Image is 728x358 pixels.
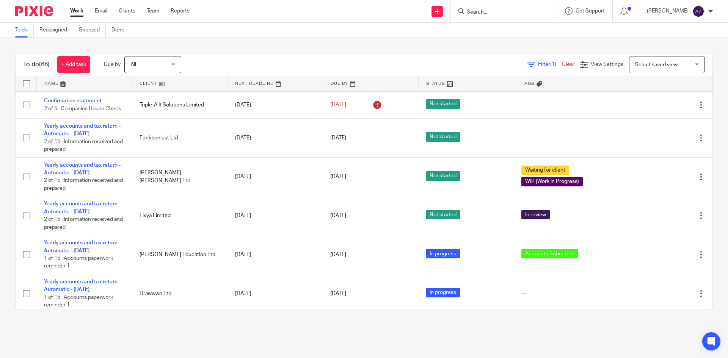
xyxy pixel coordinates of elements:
span: [DATE] [330,213,346,218]
a: To do [15,23,34,38]
td: [DATE] [227,274,323,313]
img: Pixie [15,6,53,16]
span: Accounts Submitted [521,249,578,258]
span: Not started [426,210,460,219]
span: (66) [39,61,50,67]
td: [DATE] [227,118,323,157]
img: svg%3E [692,5,704,17]
span: [DATE] [330,135,346,141]
td: Funktionlust Ltd [132,118,227,157]
span: WIP (Work in Progress) [521,177,583,186]
span: [DATE] [330,102,346,108]
span: 1 of 15 · Accounts paperwork reminder 1 [44,295,113,308]
td: [DATE] [227,91,323,118]
span: (1) [550,62,556,67]
span: [DATE] [330,291,346,296]
span: Waiting for client [521,166,569,175]
span: Tags [522,81,535,86]
span: 2 of 15 · Information received and prepared [44,217,123,230]
a: Clear [562,62,574,67]
a: Done [111,23,130,38]
td: [PERSON_NAME] Education Ltd [132,235,227,274]
p: Due by [104,61,121,68]
div: --- [521,290,609,297]
span: 1 of 15 · Accounts paperwork reminder 1 [44,256,113,269]
span: Get Support [576,8,605,14]
a: Reports [171,7,190,15]
a: Team [147,7,159,15]
td: [DATE] [227,235,323,274]
td: [DATE] [227,196,323,235]
h1: To do [23,61,50,69]
span: In progress [426,249,460,258]
span: 2 of 5 · Companies House Check [44,106,121,111]
td: [PERSON_NAME] [PERSON_NAME] Ltd [132,157,227,196]
span: In progress [426,288,460,297]
span: All [130,62,136,67]
span: Filter [538,62,562,67]
td: Triple-A It Solutions Limited [132,91,227,118]
input: Search [466,9,534,16]
span: [DATE] [330,174,346,180]
a: Clients [119,7,135,15]
p: [PERSON_NAME] [647,7,689,15]
a: Reassigned [39,23,73,38]
a: Yearly accounts and tax return - Automatic - [DATE] [44,279,121,292]
span: 2 of 15 · Information received and prepared [44,139,123,152]
span: Not started [426,99,460,109]
td: [DATE] [227,157,323,196]
span: [DATE] [330,252,346,257]
span: Not started [426,171,460,181]
a: Yearly accounts and tax return - Automatic - [DATE] [44,124,121,136]
span: View Settings [591,62,623,67]
span: In review [521,210,550,219]
a: Yearly accounts and tax return - Automatic - [DATE] [44,163,121,175]
span: 2 of 15 · Information received and prepared [44,178,123,191]
a: Snoozed [79,23,106,38]
div: --- [521,134,609,142]
td: Livya Limited [132,196,227,235]
a: Yearly accounts and tax return - Automatic - [DATE] [44,240,121,253]
a: Work [70,7,83,15]
span: Select saved view [635,62,678,67]
a: Email [95,7,107,15]
a: Confirmation statement [44,98,102,103]
td: Drawwwn Ltd [132,274,227,313]
a: + Add task [57,56,90,73]
span: Not started [426,132,460,142]
div: --- [521,101,609,109]
a: Yearly accounts and tax return - Automatic - [DATE] [44,201,121,214]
